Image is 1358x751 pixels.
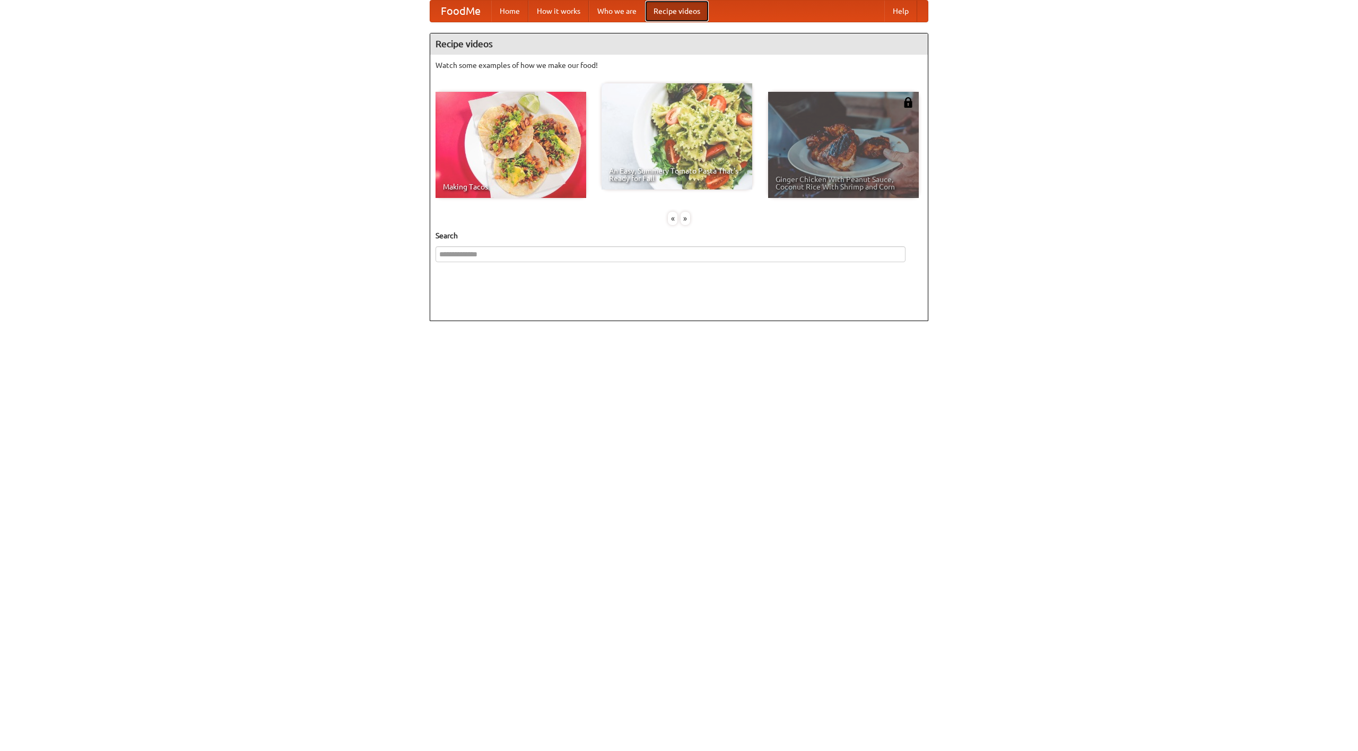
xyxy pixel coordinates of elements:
a: Recipe videos [645,1,709,22]
div: « [668,212,677,225]
h5: Search [436,230,922,241]
img: 483408.png [903,97,913,108]
a: Home [491,1,528,22]
a: How it works [528,1,589,22]
a: Making Tacos [436,92,586,198]
span: An Easy, Summery Tomato Pasta That's Ready for Fall [609,167,745,182]
span: Making Tacos [443,183,579,191]
a: Who we are [589,1,645,22]
div: » [681,212,690,225]
h4: Recipe videos [430,33,928,55]
p: Watch some examples of how we make our food! [436,60,922,71]
a: An Easy, Summery Tomato Pasta That's Ready for Fall [602,83,752,189]
a: FoodMe [430,1,491,22]
a: Help [884,1,917,22]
